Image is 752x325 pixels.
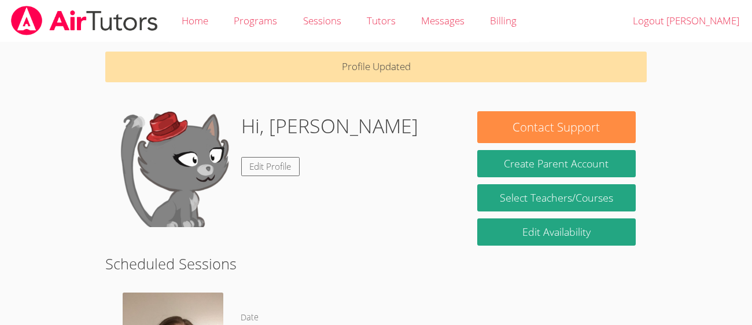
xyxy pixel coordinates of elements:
dt: Date [241,311,259,325]
h2: Scheduled Sessions [105,253,647,275]
button: Create Parent Account [477,150,636,177]
img: default.png [116,111,232,227]
a: Edit Availability [477,218,636,246]
a: Edit Profile [241,157,300,176]
a: Select Teachers/Courses [477,184,636,211]
h1: Hi, [PERSON_NAME] [241,111,418,141]
p: Profile Updated [105,52,647,82]
span: Messages [421,14,465,27]
button: Contact Support [477,111,636,143]
img: airtutors_banner-c4298cdbf04f3fff15de1276eac7730deb9818008684d7c2e4769d2f7ddbe033.png [10,6,159,35]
